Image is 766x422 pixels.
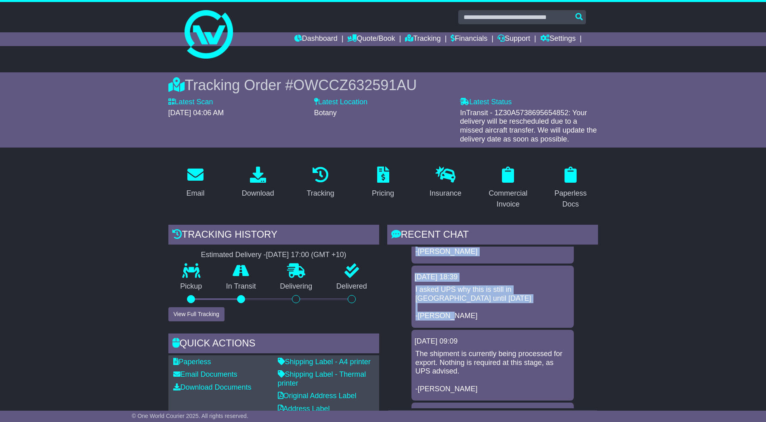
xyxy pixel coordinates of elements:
a: Pricing [367,164,399,202]
a: Tracking [405,32,441,46]
button: View Full Tracking [168,307,225,321]
a: Email [181,164,210,202]
p: Pickup [168,282,214,291]
a: Financials [451,32,487,46]
a: Dashboard [294,32,338,46]
p: The shipment is currently being processed for export. Nothing is required at this stage, as UPS a... [416,350,570,393]
a: Settings [540,32,576,46]
span: OWCCZ632591AU [293,77,417,93]
div: Paperless Docs [549,188,593,210]
span: [DATE] 04:06 AM [168,109,224,117]
p: Delivered [324,282,379,291]
a: Email Documents [173,370,237,378]
a: Quote/Book [347,32,395,46]
div: Tracking history [168,225,379,247]
a: Tracking [301,164,339,202]
p: I asked UPS why this is still in [GEOGRAPHIC_DATA] until [DATE] -[PERSON_NAME] [416,285,570,320]
a: Download Documents [173,383,252,391]
a: Shipping Label - Thermal printer [278,370,366,387]
div: Download [242,188,274,199]
div: Pricing [372,188,394,199]
a: Shipping Label - A4 printer [278,358,371,366]
a: Original Address Label [278,392,357,400]
p: Delivering [268,282,325,291]
div: Email [186,188,204,199]
span: © One World Courier 2025. All rights reserved. [132,413,248,419]
div: Estimated Delivery - [168,251,379,260]
a: Address Label [278,405,330,413]
a: Insurance [424,164,467,202]
div: [DATE] 18:39 [415,273,571,282]
span: InTransit - 1Z30A5738695654852: Your delivery will be rescheduled due to a missed aircraft transf... [460,109,597,143]
a: Paperless Docs [544,164,598,213]
div: [DATE] 17:00 (GMT +10) [266,251,346,260]
div: Insurance [430,188,462,199]
a: Download [237,164,279,202]
div: Tracking Order # [168,76,598,94]
p: In Transit [214,282,268,291]
label: Latest Status [460,98,512,107]
div: [DATE] 09:09 [415,337,571,346]
div: Commercial Invoice [486,188,530,210]
div: Quick Actions [168,333,379,355]
label: Latest Scan [168,98,213,107]
a: Paperless [173,358,211,366]
a: Support [497,32,530,46]
div: Tracking [306,188,334,199]
div: RECENT CHAT [387,225,598,247]
label: Latest Location [314,98,367,107]
a: Commercial Invoice [481,164,535,213]
span: Botany [314,109,337,117]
